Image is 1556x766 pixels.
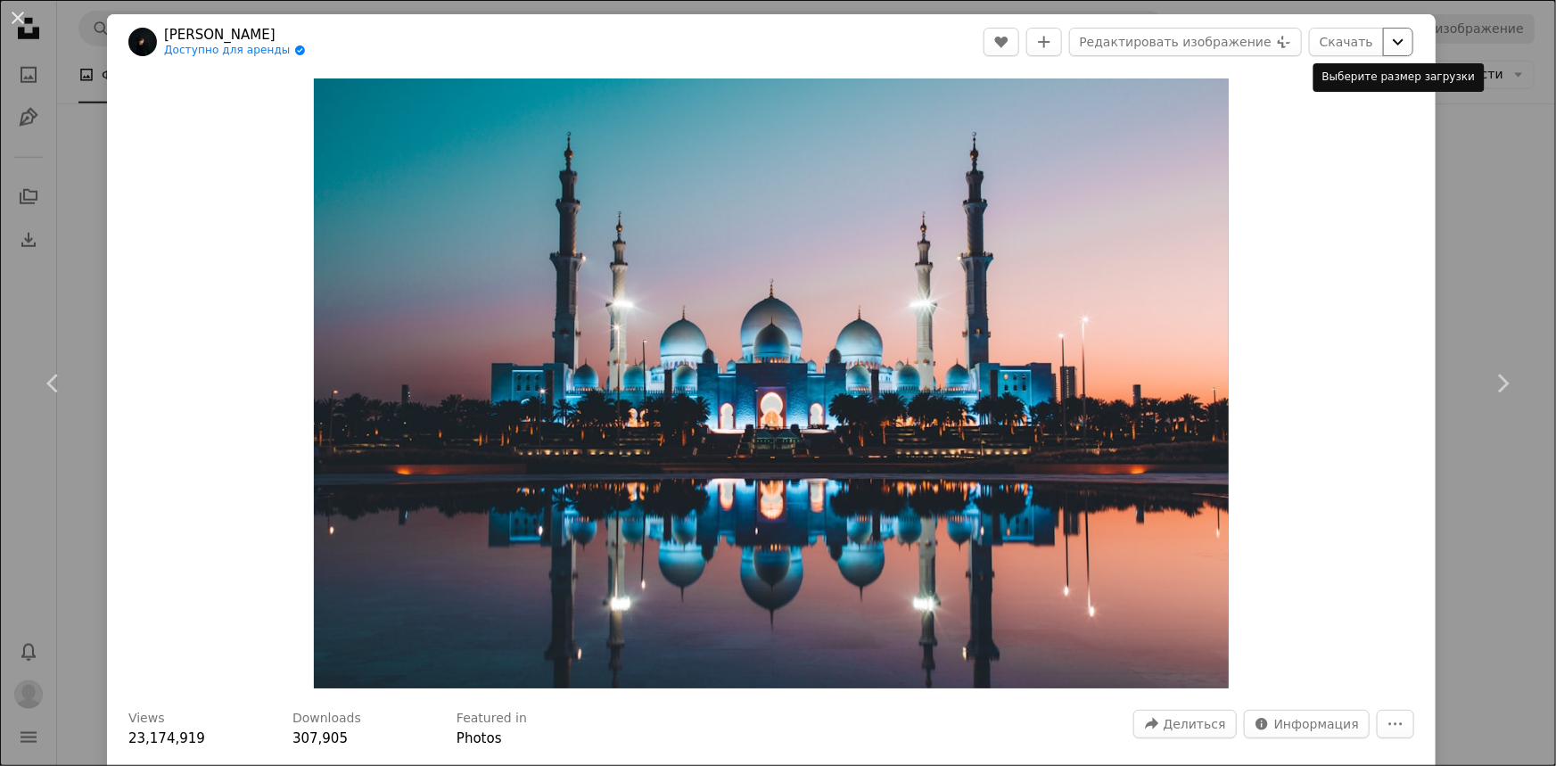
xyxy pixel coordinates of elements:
img: мечеть из синего и бежевого бетона [314,78,1229,688]
button: Нравиться [984,28,1019,56]
font: [PERSON_NAME] [164,27,276,43]
a: Доступно для аренды [164,44,306,58]
button: Добавить в коллекцию [1026,28,1062,56]
button: Поделитесь этим изображением [1133,710,1237,738]
a: Скачать [1309,28,1384,56]
h3: Downloads [292,710,361,728]
button: Выберите размер загрузки [1383,28,1413,56]
font: Доступно для аренды [164,44,291,56]
button: Увеличить изображение [314,78,1229,688]
font: Делиться [1164,717,1226,731]
font: Выберите размер загрузки [1322,70,1476,83]
button: Статистика об этом изображении [1244,710,1370,738]
span: 307,905 [292,730,348,746]
font: Информация [1274,717,1359,731]
h3: Views [128,710,165,728]
button: Дополнительные действия [1377,710,1414,738]
button: Редактировать изображение [1069,28,1301,56]
h3: Featured in [457,710,527,728]
font: Редактировать изображение [1079,35,1271,49]
a: Следующий [1449,298,1556,469]
img: Перейти к профилю Дэвида Родриго [128,28,157,56]
a: [PERSON_NAME] [164,26,306,44]
span: 23,174,919 [128,730,205,746]
font: Скачать [1320,35,1373,49]
a: Photos [457,730,502,746]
